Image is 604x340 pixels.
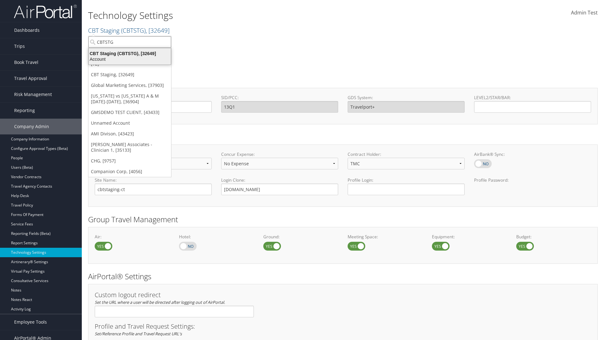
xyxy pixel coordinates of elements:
[88,118,171,128] a: Unnamed Account
[179,234,254,240] label: Hotel:
[88,128,171,139] a: AMI Divison, [43423]
[348,94,465,101] label: GDS System:
[221,94,338,101] label: SID/PCC:
[432,234,507,240] label: Equipment:
[263,234,338,240] label: Ground:
[146,26,170,35] span: , [ 32649 ]
[88,75,593,86] h2: GDS
[516,234,591,240] label: Budget:
[348,177,465,195] label: Profile Login:
[88,80,171,91] a: Global Marketing Services, [37903]
[14,54,38,70] span: Book Travel
[14,314,47,330] span: Employee Tools
[88,69,171,80] a: CBT Staging, [32649]
[95,292,254,298] h3: Custom logout redirect
[85,56,175,62] div: Account
[348,234,422,240] label: Meeting Space:
[95,331,182,337] em: Set/Reference Profile and Travel Request URL's
[95,323,591,330] h3: Profile and Travel Request Settings:
[121,26,146,35] span: ( CBTSTG )
[221,177,338,183] label: Login Clone:
[474,177,591,195] label: Profile Password:
[14,4,77,19] img: airportal-logo.png
[88,91,171,107] a: [US_STATE] vs [US_STATE] A & M [DATE]-[DATE], [36904]
[474,94,591,101] label: LEVEL2/STAR/BAR:
[14,87,52,102] span: Risk Management
[85,51,175,56] div: CBT Staging (CBTSTG), [32649]
[14,119,49,134] span: Company Admin
[88,36,171,48] input: Search Accounts
[474,159,492,168] label: AirBank® Sync
[474,151,591,157] label: AirBank® Sync:
[88,132,598,142] h2: Online Booking Tool
[14,103,35,118] span: Reporting
[88,139,171,156] a: [PERSON_NAME] Associates - Clinician 1, [35133]
[14,71,47,86] span: Travel Approval
[348,184,465,195] input: Profile Login:
[88,156,171,166] a: CHG, [9757]
[571,3,598,23] a: Admin Test
[14,22,40,38] span: Dashboards
[88,214,598,225] h2: Group Travel Management
[14,38,25,54] span: Trips
[348,151,465,157] label: Contract Holder:
[95,177,212,183] label: Site Name:
[221,151,338,157] label: Concur Expense:
[95,299,225,305] em: Set the URL where a user will be directed after logging out of AirPortal.
[88,26,170,35] a: CBT Staging
[88,166,171,177] a: Companion Corp, [4056]
[571,9,598,16] span: Admin Test
[95,234,170,240] label: Air:
[88,271,598,282] h2: AirPortal® Settings
[88,9,428,22] h1: Technology Settings
[88,107,171,118] a: GMSDEMO TEST CLIENT, [43433]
